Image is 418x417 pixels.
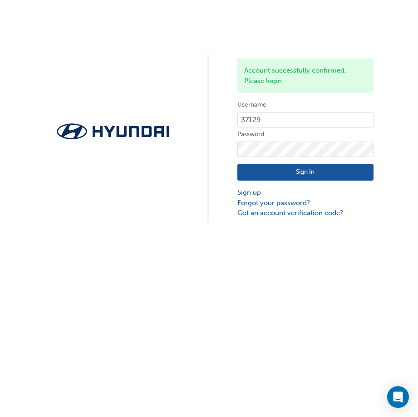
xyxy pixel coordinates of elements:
[237,59,374,93] div: Account successfully confirmed. Please login.
[45,121,181,142] img: Trak
[237,208,374,218] a: Got an account verification code?
[237,198,374,208] a: Forgot your password?
[237,112,374,128] input: Username
[237,164,374,181] button: Sign In
[237,187,374,198] a: Sign up
[387,386,409,408] div: Open Intercom Messenger
[237,99,374,110] label: Username
[237,129,374,140] label: Password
